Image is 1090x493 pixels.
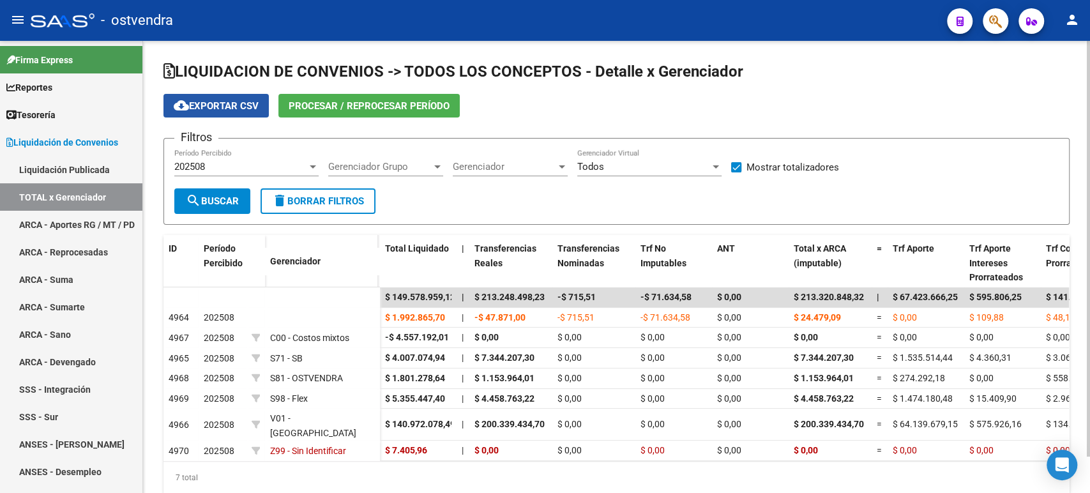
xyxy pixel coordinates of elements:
span: 4965 [169,353,189,363]
button: Buscar [174,188,250,214]
span: Transferencias Reales [474,243,536,268]
span: $ 0,00 [717,332,741,342]
span: $ 7.344.207,30 [474,353,534,363]
span: 4964 [169,312,189,322]
span: Borrar Filtros [272,195,364,207]
span: Trf No Imputables [640,243,686,268]
span: = [877,373,882,383]
span: | [462,332,464,342]
span: $ 0,00 [557,419,582,429]
span: | [462,373,464,383]
span: $ 213.248.498,23 [474,292,545,302]
span: -$ 71.634,58 [640,312,690,322]
span: $ 4.458.763,22 [474,393,534,404]
h3: Filtros [174,128,218,146]
span: LIQUIDACION DE CONVENIOS -> TODOS LOS CONCEPTOS - Detalle x Gerenciador [163,63,743,80]
span: Gerenciador [453,161,556,172]
span: $ 0,00 [717,292,741,302]
span: - ostvendra [101,6,173,34]
span: 202508 [204,446,234,456]
span: Mostrar totalizadores [746,160,839,175]
span: Buscar [186,195,239,207]
span: $ 0,00 [1046,445,1070,455]
span: Trf Aporte Intereses Prorrateados [969,243,1023,283]
button: Exportar CSV [163,94,269,118]
span: $ 0,00 [1046,332,1070,342]
span: Firma Express [6,53,73,67]
span: $ 0,00 [794,445,818,455]
datatable-header-cell: Período Percibido [199,235,246,289]
datatable-header-cell: Gerenciador [265,248,380,275]
span: | [462,292,464,302]
span: $ 0,00 [474,332,499,342]
span: $ 0,00 [640,332,665,342]
span: $ 0,00 [717,353,741,363]
datatable-header-cell: Trf Aporte Intereses Prorrateados [964,235,1041,291]
mat-icon: person [1064,12,1080,27]
span: $ 0,00 [557,445,582,455]
span: Trf Aporte [893,243,934,254]
span: $ 0,00 [717,419,741,429]
span: $ 274.292,18 [893,373,945,383]
mat-icon: search [186,193,201,208]
mat-icon: cloud_download [174,98,189,113]
span: S81 - OSTVENDRA [270,373,343,383]
span: $ 0,00 [640,419,665,429]
span: S71 - SB [270,353,303,363]
span: $ 0,00 [557,353,582,363]
datatable-header-cell: = [872,235,888,291]
span: | [462,419,464,429]
span: | [877,292,879,302]
span: $ 0,00 [640,373,665,383]
span: $ 1.801.278,64 [385,373,445,383]
span: $ 595.806,25 [969,292,1022,302]
span: $ 575.926,16 [969,419,1022,429]
span: 4967 [169,333,189,343]
datatable-header-cell: Transferencias Reales [469,235,552,291]
span: $ 200.339.434,70 [474,419,545,429]
span: $ 1.992.865,70 [385,312,445,322]
span: 202508 [204,420,234,430]
span: = [877,393,882,404]
span: $ 0,00 [893,445,917,455]
span: $ 67.423.666,25 [893,292,958,302]
span: -$ 71.634,58 [640,292,692,302]
span: Tesorería [6,108,56,122]
span: = [877,353,882,363]
span: $ 200.339.434,70 [794,419,864,429]
button: Borrar Filtros [261,188,375,214]
span: 202508 [204,353,234,363]
datatable-header-cell: ID [163,235,199,289]
span: S98 - Flex [270,393,308,404]
span: $ 0,00 [717,373,741,383]
span: Procesar / Reprocesar período [289,100,450,112]
span: | [462,445,464,455]
span: $ 0,00 [717,312,741,322]
span: $ 0,00 [474,445,499,455]
span: Liquidación de Convenios [6,135,118,149]
span: = [877,419,882,429]
span: -$ 715,51 [557,292,596,302]
mat-icon: menu [10,12,26,27]
datatable-header-cell: Trf No Imputables [635,235,712,291]
datatable-header-cell: Transferencias Nominadas [552,235,635,291]
span: $ 0,00 [969,445,994,455]
span: $ 4.458.763,22 [794,393,854,404]
datatable-header-cell: Total x ARCA (imputable) [789,235,872,291]
span: -$ 715,51 [557,312,594,322]
span: $ 0,00 [640,445,665,455]
span: Todos [577,161,604,172]
span: 202508 [204,393,234,404]
span: ID [169,243,177,254]
span: 4968 [169,373,189,383]
span: = [877,312,882,322]
span: 202508 [204,333,234,343]
span: $ 0,00 [557,332,582,342]
span: 4970 [169,446,189,456]
span: $ 213.320.848,32 [794,292,864,302]
span: = [877,332,882,342]
datatable-header-cell: ANT [712,235,789,291]
span: = [877,445,882,455]
span: Exportar CSV [174,100,259,112]
datatable-header-cell: | [457,235,469,291]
